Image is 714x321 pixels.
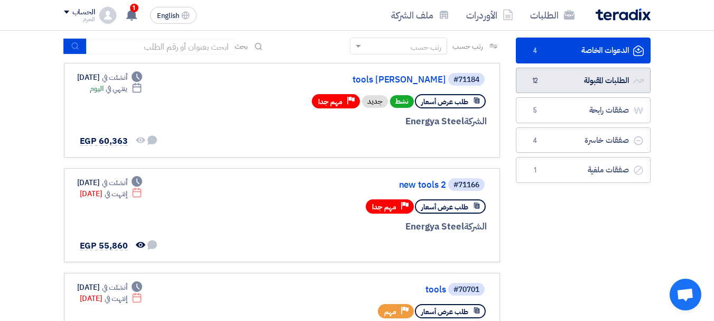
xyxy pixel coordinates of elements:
[464,220,487,233] span: الشركة
[77,72,143,83] div: [DATE]
[80,240,128,252] span: EGP 55,860
[453,76,479,84] div: #71184
[670,279,701,310] a: Open chat
[77,282,143,293] div: [DATE]
[529,135,542,146] span: 4
[235,285,446,295] a: tools
[102,282,127,293] span: أنشئت في
[516,97,651,123] a: صفقات رابحة5
[99,7,116,24] img: profile_test.png
[596,8,651,21] img: Teradix logo
[458,3,522,27] a: الأوردرات
[235,75,446,85] a: tools [PERSON_NAME]
[421,97,468,107] span: طلب عرض أسعار
[157,12,179,20] span: English
[106,83,127,94] span: ينتهي في
[77,177,143,188] div: [DATE]
[235,41,248,52] span: بحث
[235,180,446,190] a: new tools 2
[102,72,127,83] span: أنشئت في
[233,220,487,234] div: Energya Steel
[452,41,483,52] span: رتب حسب
[64,16,95,22] div: الحرم
[105,188,127,199] span: إنتهت في
[150,7,197,24] button: English
[464,115,487,128] span: الشركة
[90,83,142,94] div: اليوم
[529,165,542,176] span: 1
[516,38,651,63] a: الدعوات الخاصة4
[384,307,396,317] span: مهم
[372,202,396,212] span: مهم جدا
[383,3,458,27] a: ملف الشركة
[529,105,542,116] span: 5
[80,188,143,199] div: [DATE]
[421,202,468,212] span: طلب عرض أسعار
[529,76,542,86] span: 12
[411,42,441,53] div: رتب حسب
[130,4,138,12] span: 1
[516,127,651,153] a: صفقات خاسرة4
[105,293,127,304] span: إنتهت في
[453,181,479,189] div: #71166
[421,307,468,317] span: طلب عرض أسعار
[72,8,95,17] div: الحساب
[516,157,651,183] a: صفقات ملغية1
[522,3,583,27] a: الطلبات
[80,293,143,304] div: [DATE]
[87,39,235,54] input: ابحث بعنوان أو رقم الطلب
[516,68,651,94] a: الطلبات المقبولة12
[318,97,342,107] span: مهم جدا
[80,135,128,148] span: EGP 60,363
[390,95,414,108] span: نشط
[102,177,127,188] span: أنشئت في
[233,115,487,129] div: Energya Steel
[529,45,542,56] span: 4
[362,95,388,108] div: جديد
[453,286,479,294] div: #70701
